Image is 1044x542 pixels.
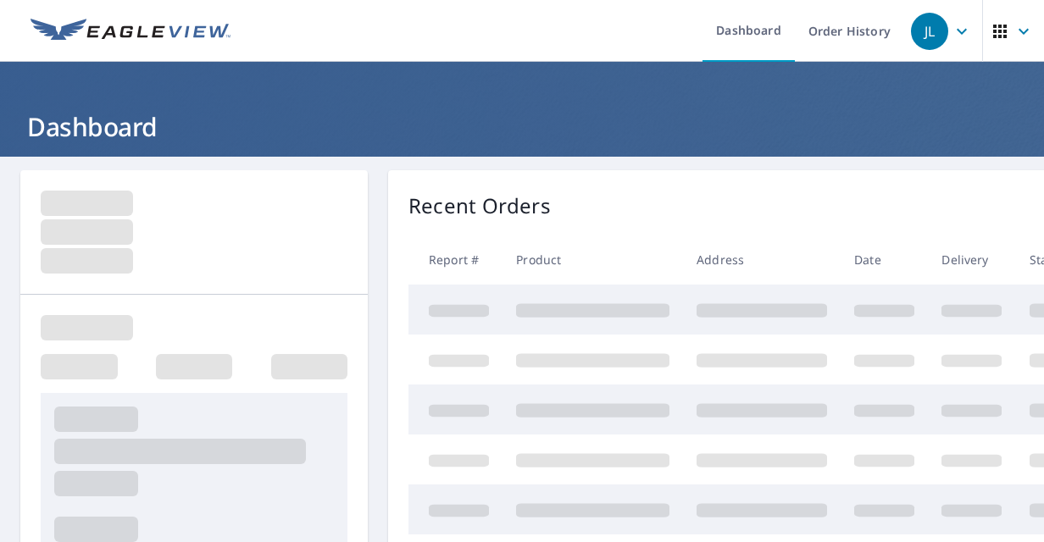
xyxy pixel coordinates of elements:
[408,235,503,285] th: Report #
[911,13,948,50] div: JL
[503,235,683,285] th: Product
[683,235,841,285] th: Address
[408,191,551,221] p: Recent Orders
[841,235,928,285] th: Date
[20,109,1024,144] h1: Dashboard
[928,235,1015,285] th: Delivery
[31,19,230,44] img: EV Logo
